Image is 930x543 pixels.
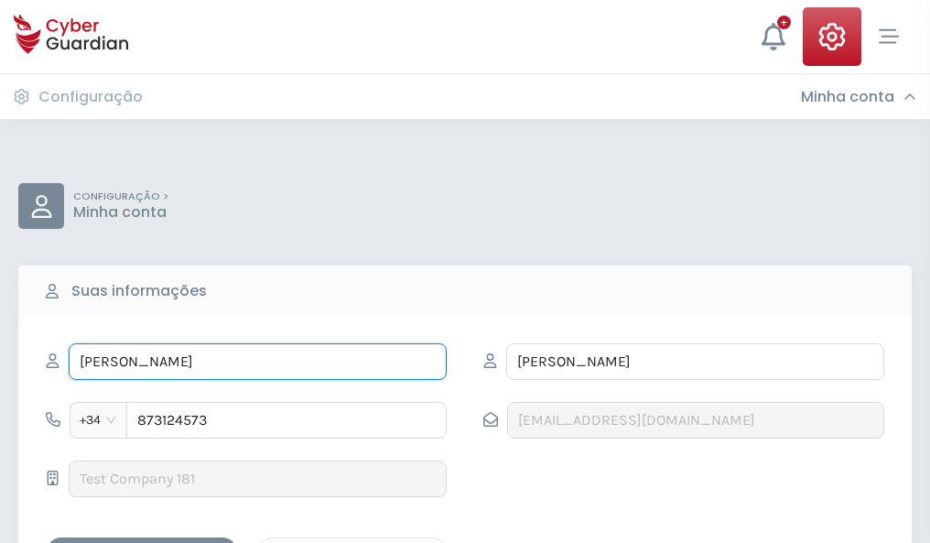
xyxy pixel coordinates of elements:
[801,88,916,106] div: Minha conta
[38,88,143,106] h3: Configuração
[126,402,447,439] input: 612345678
[801,88,894,106] h3: Minha conta
[80,407,117,434] span: +34
[73,190,168,203] p: CONFIGURAÇÃO >
[71,280,207,302] b: Suas informações
[73,203,168,222] p: Minha conta
[777,16,791,29] div: +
